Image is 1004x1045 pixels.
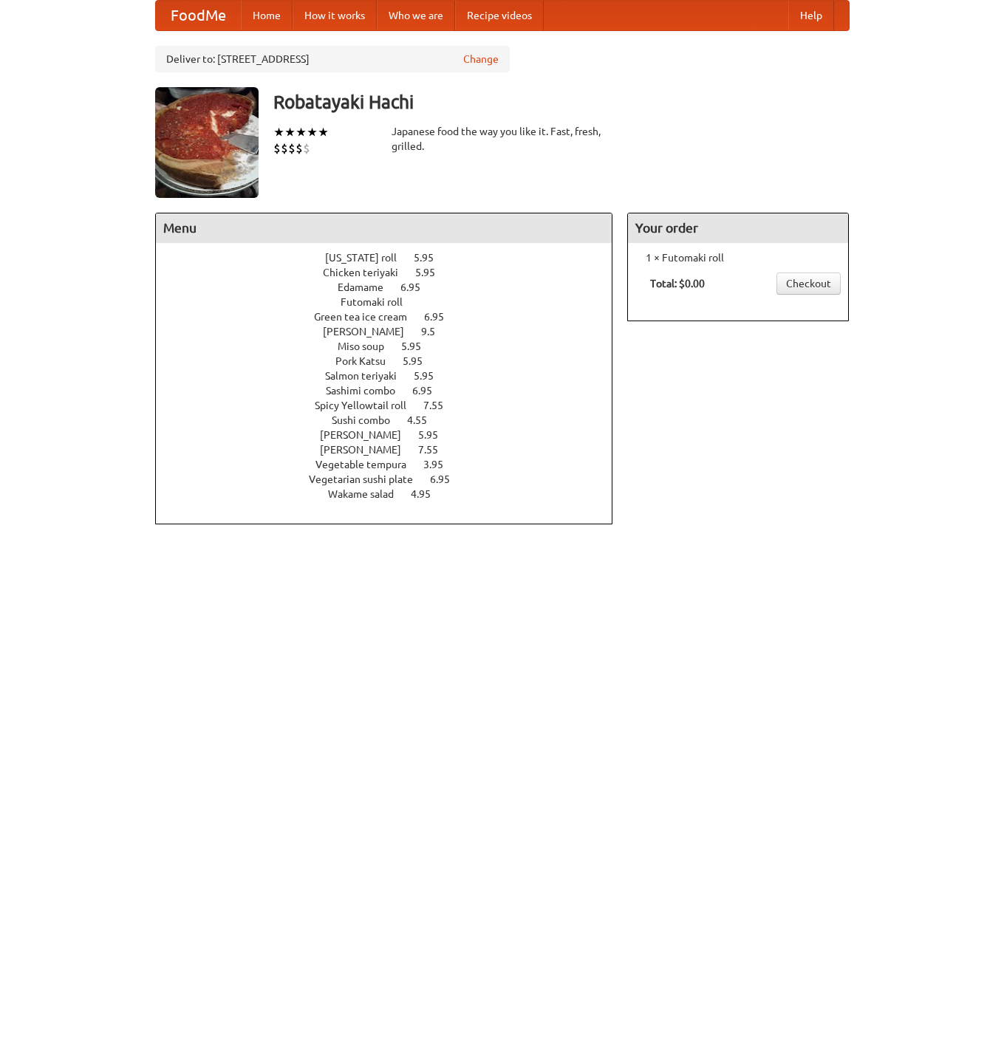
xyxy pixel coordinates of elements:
[377,1,455,30] a: Who we are
[328,488,458,500] a: Wakame salad 4.95
[332,414,405,426] span: Sushi combo
[414,370,448,382] span: 5.95
[400,281,435,293] span: 6.95
[307,124,318,140] li: ★
[463,52,499,66] a: Change
[628,213,848,243] h4: Your order
[315,400,471,411] a: Spicy Yellowtail roll 7.55
[320,429,416,441] span: [PERSON_NAME]
[338,340,448,352] a: Miso soup 5.95
[341,296,417,308] span: Futomaki roll
[320,444,416,456] span: [PERSON_NAME]
[288,140,296,157] li: $
[241,1,293,30] a: Home
[309,473,477,485] a: Vegetarian sushi plate 6.95
[323,267,462,278] a: Chicken teriyaki 5.95
[338,340,399,352] span: Miso soup
[155,46,510,72] div: Deliver to: [STREET_ADDRESS]
[421,326,450,338] span: 9.5
[411,488,445,500] span: 4.95
[401,340,436,352] span: 5.95
[332,414,454,426] a: Sushi combo 4.55
[155,87,259,198] img: angular.jpg
[325,370,411,382] span: Salmon teriyaki
[315,459,471,470] a: Vegetable tempura 3.95
[424,311,459,323] span: 6.95
[335,355,450,367] a: Pork Katsu 5.95
[328,488,409,500] span: Wakame salad
[341,296,445,308] a: Futomaki roll
[303,140,310,157] li: $
[326,385,460,397] a: Sashimi combo 6.95
[418,444,453,456] span: 7.55
[156,1,241,30] a: FoodMe
[323,267,413,278] span: Chicken teriyaki
[430,473,465,485] span: 6.95
[320,429,465,441] a: [PERSON_NAME] 5.95
[273,87,850,117] h3: Robatayaki Hachi
[326,385,410,397] span: Sashimi combo
[296,140,303,157] li: $
[423,400,458,411] span: 7.55
[320,444,465,456] a: [PERSON_NAME] 7.55
[293,1,377,30] a: How it works
[273,140,281,157] li: $
[418,429,453,441] span: 5.95
[296,124,307,140] li: ★
[788,1,834,30] a: Help
[315,400,421,411] span: Spicy Yellowtail roll
[635,250,841,265] li: 1 × Futomaki roll
[156,213,612,243] h4: Menu
[414,252,448,264] span: 5.95
[314,311,422,323] span: Green tea ice cream
[315,459,421,470] span: Vegetable tempura
[284,124,296,140] li: ★
[323,326,462,338] a: [PERSON_NAME] 9.5
[423,459,458,470] span: 3.95
[455,1,544,30] a: Recipe videos
[325,252,461,264] a: [US_STATE] roll 5.95
[776,273,841,295] a: Checkout
[325,370,461,382] a: Salmon teriyaki 5.95
[407,414,442,426] span: 4.55
[325,252,411,264] span: [US_STATE] roll
[309,473,428,485] span: Vegetarian sushi plate
[650,278,705,289] b: Total: $0.00
[392,124,613,154] div: Japanese food the way you like it. Fast, fresh, grilled.
[273,124,284,140] li: ★
[281,140,288,157] li: $
[314,311,471,323] a: Green tea ice cream 6.95
[412,385,447,397] span: 6.95
[403,355,437,367] span: 5.95
[323,326,419,338] span: [PERSON_NAME]
[415,267,450,278] span: 5.95
[338,281,448,293] a: Edamame 6.95
[318,124,329,140] li: ★
[335,355,400,367] span: Pork Katsu
[338,281,398,293] span: Edamame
